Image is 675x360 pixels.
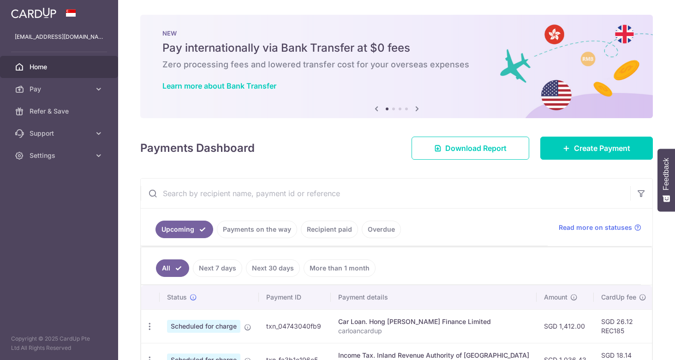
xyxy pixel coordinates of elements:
[15,32,103,42] p: [EMAIL_ADDRESS][DOMAIN_NAME]
[540,137,653,160] a: Create Payment
[30,129,90,138] span: Support
[304,259,376,277] a: More than 1 month
[162,59,631,70] h6: Zero processing fees and lowered transfer cost for your overseas expenses
[193,259,242,277] a: Next 7 days
[662,158,670,190] span: Feedback
[559,223,641,232] a: Read more on statuses
[338,317,529,326] div: Car Loan. Hong [PERSON_NAME] Finance Limited
[537,309,594,343] td: SGD 1,412.00
[167,320,240,333] span: Scheduled for charge
[445,143,507,154] span: Download Report
[594,309,654,343] td: SGD 26.12 REC185
[30,107,90,116] span: Refer & Save
[412,137,529,160] a: Download Report
[338,351,529,360] div: Income Tax. Inland Revenue Authority of [GEOGRAPHIC_DATA]
[11,7,56,18] img: CardUp
[167,293,187,302] span: Status
[140,140,255,156] h4: Payments Dashboard
[162,81,276,90] a: Learn more about Bank Transfer
[331,285,537,309] th: Payment details
[362,221,401,238] a: Overdue
[657,149,675,211] button: Feedback - Show survey
[156,259,189,277] a: All
[574,143,630,154] span: Create Payment
[259,285,331,309] th: Payment ID
[162,41,631,55] h5: Pay internationally via Bank Transfer at $0 fees
[30,84,90,94] span: Pay
[217,221,297,238] a: Payments on the way
[601,293,636,302] span: CardUp fee
[559,223,632,232] span: Read more on statuses
[30,151,90,160] span: Settings
[544,293,567,302] span: Amount
[30,62,90,72] span: Home
[140,15,653,118] img: Bank transfer banner
[301,221,358,238] a: Recipient paid
[162,30,631,37] p: NEW
[246,259,300,277] a: Next 30 days
[259,309,331,343] td: txn_04743040fb9
[141,179,630,208] input: Search by recipient name, payment id or reference
[338,326,529,336] p: carloancardup
[155,221,213,238] a: Upcoming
